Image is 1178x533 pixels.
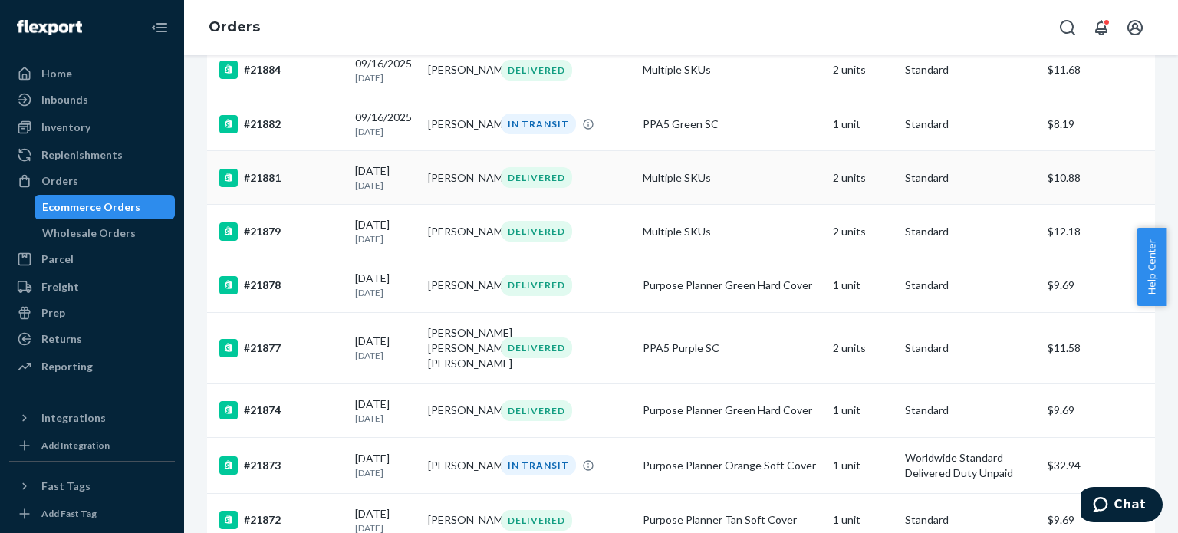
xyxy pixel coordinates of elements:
td: Multiple SKUs [637,43,826,97]
td: $32.94 [1041,437,1155,493]
div: #21874 [219,401,343,419]
div: #21873 [219,456,343,475]
td: $11.68 [1041,43,1155,97]
div: DELIVERED [501,221,572,242]
p: Standard [905,341,1035,356]
div: DELIVERED [501,337,572,358]
div: [DATE] [355,451,416,479]
div: #21879 [219,222,343,241]
div: [DATE] [355,163,416,192]
a: Orders [9,169,175,193]
p: Standard [905,224,1035,239]
div: #21878 [219,276,343,294]
div: PPA5 Purple SC [643,341,820,356]
a: Wholesale Orders [35,221,176,245]
p: [DATE] [355,412,416,425]
div: Purpose Planner Orange Soft Cover [643,458,820,473]
button: Open Search Box [1052,12,1083,43]
td: $9.69 [1041,383,1155,437]
td: 1 unit [827,437,900,493]
a: Prep [9,301,175,325]
td: [PERSON_NAME] [422,258,495,312]
button: Help Center [1137,228,1166,306]
a: Inventory [9,115,175,140]
div: 09/16/2025 [355,110,416,138]
button: Fast Tags [9,474,175,498]
a: Reporting [9,354,175,379]
div: [DATE] [355,334,416,362]
td: $12.18 [1041,205,1155,258]
div: Inventory [41,120,90,135]
div: #21884 [219,61,343,79]
div: DELIVERED [501,60,572,81]
p: [DATE] [355,232,416,245]
td: 2 units [827,151,900,205]
button: Close Navigation [144,12,175,43]
a: Add Integration [9,436,175,455]
div: #21882 [219,115,343,133]
div: 09/16/2025 [355,56,416,84]
div: Returns [41,331,82,347]
p: [DATE] [355,286,416,299]
td: [PERSON_NAME] [422,437,495,493]
a: Home [9,61,175,86]
div: DELIVERED [501,510,572,531]
p: [DATE] [355,125,416,138]
div: Ecommerce Orders [42,199,140,215]
a: Orders [209,18,260,35]
td: [PERSON_NAME] [PERSON_NAME] [PERSON_NAME] [422,312,495,383]
p: Standard [905,117,1035,132]
div: Inbounds [41,92,88,107]
div: Orders [41,173,78,189]
td: 2 units [827,43,900,97]
p: Standard [905,170,1035,186]
td: Multiple SKUs [637,205,826,258]
div: [DATE] [355,271,416,299]
button: Open account menu [1120,12,1150,43]
td: $9.69 [1041,258,1155,312]
div: DELIVERED [501,275,572,295]
div: Integrations [41,410,106,426]
button: Integrations [9,406,175,430]
div: IN TRANSIT [501,455,576,475]
td: Multiple SKUs [637,151,826,205]
div: Reporting [41,359,93,374]
div: PPA5 Green SC [643,117,820,132]
td: $8.19 [1041,97,1155,151]
p: Standard [905,512,1035,528]
div: Purpose Planner Green Hard Cover [643,278,820,293]
p: Worldwide Standard Delivered Duty Unpaid [905,450,1035,481]
td: [PERSON_NAME] [422,97,495,151]
td: [PERSON_NAME] [422,383,495,437]
div: Prep [41,305,65,321]
div: Add Integration [41,439,110,452]
td: 2 units [827,312,900,383]
p: [DATE] [355,71,416,84]
a: Parcel [9,247,175,271]
a: Inbounds [9,87,175,112]
td: [PERSON_NAME] [422,151,495,205]
div: Wholesale Orders [42,225,136,241]
div: #21877 [219,339,343,357]
p: [DATE] [355,179,416,192]
div: DELIVERED [501,400,572,421]
div: [DATE] [355,396,416,425]
div: #21881 [219,169,343,187]
p: [DATE] [355,466,416,479]
td: 2 units [827,205,900,258]
div: [DATE] [355,217,416,245]
div: Freight [41,279,79,294]
div: Add Fast Tag [41,507,97,520]
td: $10.88 [1041,151,1155,205]
iframe: Opens a widget where you can chat to one of our agents [1081,487,1163,525]
ol: breadcrumbs [196,5,272,50]
a: Add Fast Tag [9,505,175,523]
div: Home [41,66,72,81]
div: Fast Tags [41,479,90,494]
a: Freight [9,275,175,299]
a: Replenishments [9,143,175,167]
p: Standard [905,403,1035,418]
td: 1 unit [827,97,900,151]
p: [DATE] [355,349,416,362]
